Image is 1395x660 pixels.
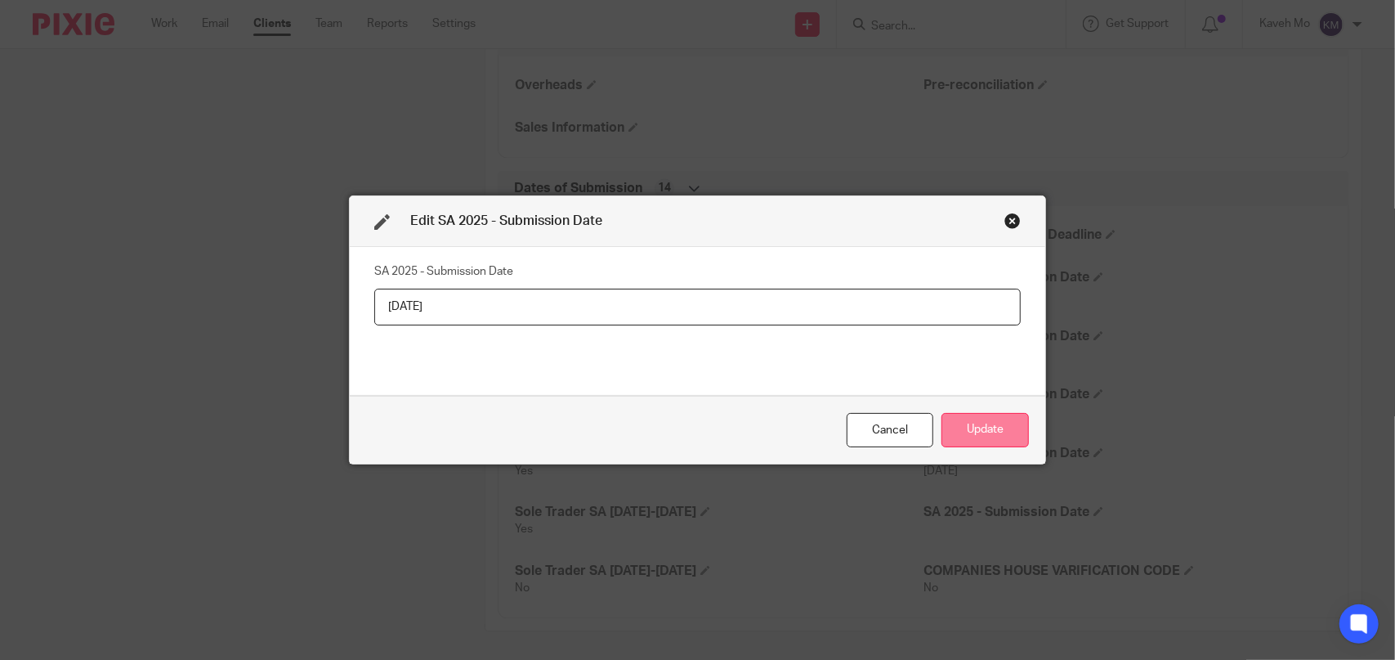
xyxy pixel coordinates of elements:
[374,263,513,280] label: SA 2025 - Submission Date
[410,214,602,227] span: Edit SA 2025 - Submission Date
[1004,213,1021,229] div: Close this dialog window
[941,413,1029,448] button: Update
[374,289,1022,326] input: SA 2025 - Submission Date
[847,413,933,448] div: Close this dialog window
